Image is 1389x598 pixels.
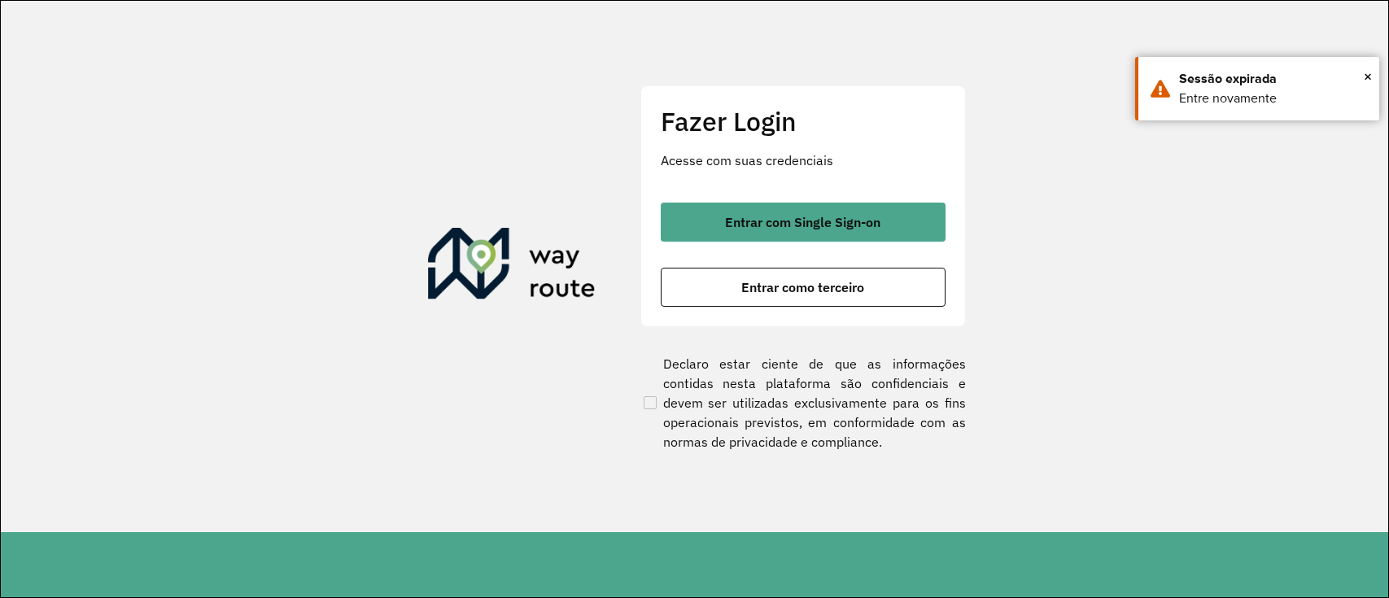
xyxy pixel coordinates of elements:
[661,268,946,307] button: button
[725,216,880,229] span: Entrar com Single Sign-on
[661,203,946,242] button: button
[1179,89,1367,108] div: Entre novamente
[1179,69,1367,89] div: Sessão expirada
[741,281,864,294] span: Entrar como terceiro
[661,151,946,170] p: Acesse com suas credenciais
[428,228,596,306] img: Roteirizador AmbevTech
[640,354,966,452] label: Declaro estar ciente de que as informações contidas nesta plataforma são confidenciais e devem se...
[661,106,946,137] h2: Fazer Login
[1364,64,1372,89] span: ×
[1364,64,1372,89] button: Close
